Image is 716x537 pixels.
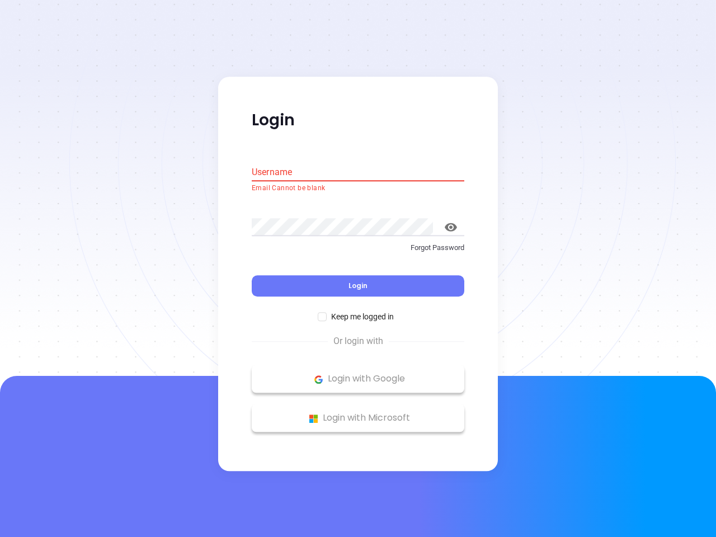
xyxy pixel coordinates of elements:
span: Keep me logged in [327,311,398,323]
a: Forgot Password [252,242,464,262]
p: Login with Microsoft [257,410,459,427]
p: Login with Google [257,371,459,388]
span: Login [348,281,368,291]
p: Email Cannot be blank [252,183,464,194]
p: Login [252,110,464,130]
button: Google Logo Login with Google [252,365,464,393]
button: Login [252,276,464,297]
span: Or login with [328,335,389,348]
img: Microsoft Logo [307,412,321,426]
img: Google Logo [312,373,326,387]
p: Forgot Password [252,242,464,253]
button: toggle password visibility [437,214,464,241]
button: Microsoft Logo Login with Microsoft [252,404,464,432]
